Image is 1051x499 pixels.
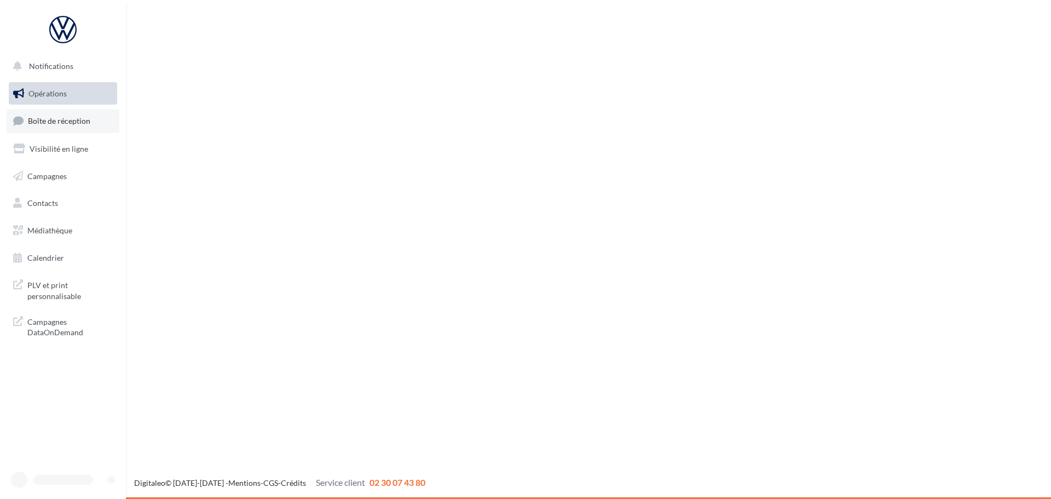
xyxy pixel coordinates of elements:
span: Contacts [27,198,58,208]
a: Boîte de réception [7,109,119,133]
a: Calendrier [7,246,119,269]
span: Service client [316,477,365,487]
span: © [DATE]-[DATE] - - - [134,478,425,487]
a: PLV et print personnalisable [7,273,119,306]
a: Visibilité en ligne [7,137,119,160]
a: Campagnes [7,165,119,188]
span: PLV et print personnalisable [27,278,113,301]
button: Notifications [7,55,115,78]
span: Campagnes [27,171,67,180]
a: Campagnes DataOnDemand [7,310,119,342]
span: 02 30 07 43 80 [369,477,425,487]
span: Calendrier [27,253,64,262]
a: Digitaleo [134,478,165,487]
a: Crédits [281,478,306,487]
a: Contacts [7,192,119,215]
span: Boîte de réception [28,116,90,125]
a: Mentions [228,478,261,487]
span: Campagnes DataOnDemand [27,314,113,338]
span: Visibilité en ligne [30,144,88,153]
a: Opérations [7,82,119,105]
span: Médiathèque [27,226,72,235]
a: Médiathèque [7,219,119,242]
span: Notifications [29,61,73,71]
span: Opérations [28,89,67,98]
a: CGS [263,478,278,487]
